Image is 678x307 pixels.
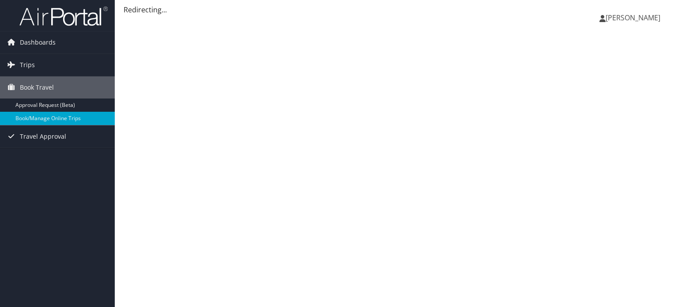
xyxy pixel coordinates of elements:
img: airportal-logo.png [19,6,108,27]
span: Dashboards [20,31,56,53]
div: Redirecting... [124,4,669,15]
span: Book Travel [20,76,54,99]
span: [PERSON_NAME] [606,13,660,23]
a: [PERSON_NAME] [599,4,669,31]
span: Travel Approval [20,125,66,148]
span: Trips [20,54,35,76]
